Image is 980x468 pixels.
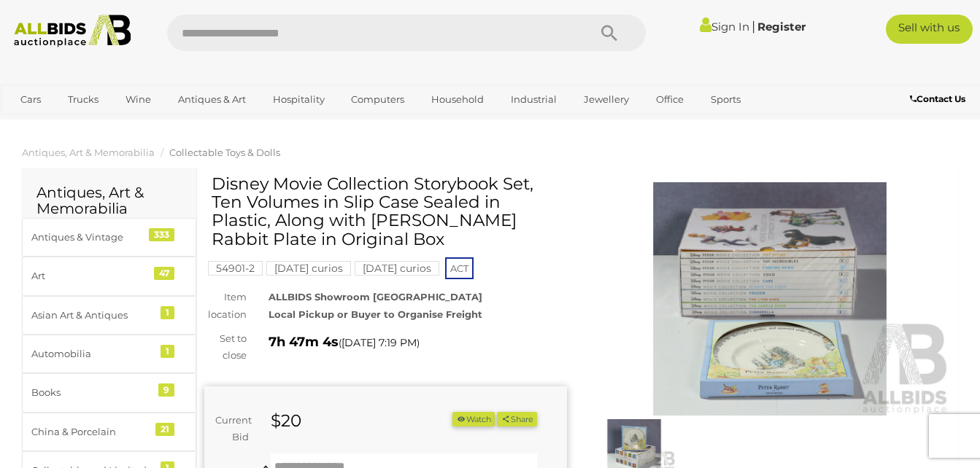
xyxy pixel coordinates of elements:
[573,15,646,51] button: Search
[355,262,439,274] a: [DATE] curios
[22,147,155,158] a: Antiques, Art & Memorabilia
[271,410,301,431] strong: $20
[22,296,196,335] a: Asian Art & Antiques 1
[700,20,749,34] a: Sign In
[22,218,196,257] a: Antiques & Vintage 333
[36,184,182,217] h2: Antiques, Art & Memorabilia
[752,18,755,34] span: |
[501,87,566,112] a: Industrial
[266,261,351,276] mark: [DATE] curios
[31,424,152,440] div: China & Porcelain
[31,307,152,324] div: Asian Art & Antiques
[574,87,638,112] a: Jewellery
[452,412,495,427] li: Watch this item
[910,93,965,104] b: Contact Us
[155,423,174,436] div: 21
[208,261,263,276] mark: 54901-2
[452,412,495,427] button: Watch
[31,346,152,362] div: Automobilia
[886,15,973,44] a: Sell with us
[193,289,258,323] div: Item location
[149,228,174,241] div: 333
[757,20,806,34] a: Register
[154,267,174,280] div: 47
[339,337,420,348] span: ( )
[22,257,196,295] a: Art 47
[22,413,196,451] a: China & Porcelain 21
[342,87,414,112] a: Computers
[266,262,351,274] a: [DATE] curios
[22,335,196,373] a: Automobilia 1
[169,147,280,158] a: Collectable Toys & Dolls
[161,306,174,319] div: 1
[589,182,952,416] img: Disney Movie Collection Storybook Set, Ten Volumes in Slip Case Sealed in Plastic, Along with Wed...
[910,91,969,107] a: Contact Us
[31,384,152,401] div: Books
[7,15,138,47] img: Allbids.com.au
[116,87,161,112] a: Wine
[269,334,339,350] strong: 7h 47m 4s
[31,229,152,246] div: Antiques & Vintage
[208,262,263,274] a: 54901-2
[263,87,334,112] a: Hospitality
[647,87,693,112] a: Office
[212,175,563,249] h1: Disney Movie Collection Storybook Set, Ten Volumes in Slip Case Sealed in Plastic, Along with [PE...
[11,87,50,112] a: Cars
[161,345,174,358] div: 1
[355,261,439,276] mark: [DATE] curios
[22,373,196,412] a: Books 9
[58,87,108,112] a: Trucks
[701,87,750,112] a: Sports
[169,87,255,112] a: Antiques & Art
[158,383,174,397] div: 9
[31,268,152,284] div: Art
[342,336,417,349] span: [DATE] 7:19 PM
[445,257,474,279] span: ACT
[269,308,482,320] strong: Local Pickup or Buyer to Organise Freight
[497,412,537,427] button: Share
[269,291,482,303] strong: ALLBIDS Showroom [GEOGRAPHIC_DATA]
[422,87,493,112] a: Household
[11,112,134,136] a: [GEOGRAPHIC_DATA]
[193,330,258,364] div: Set to close
[204,412,260,446] div: Current Bid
